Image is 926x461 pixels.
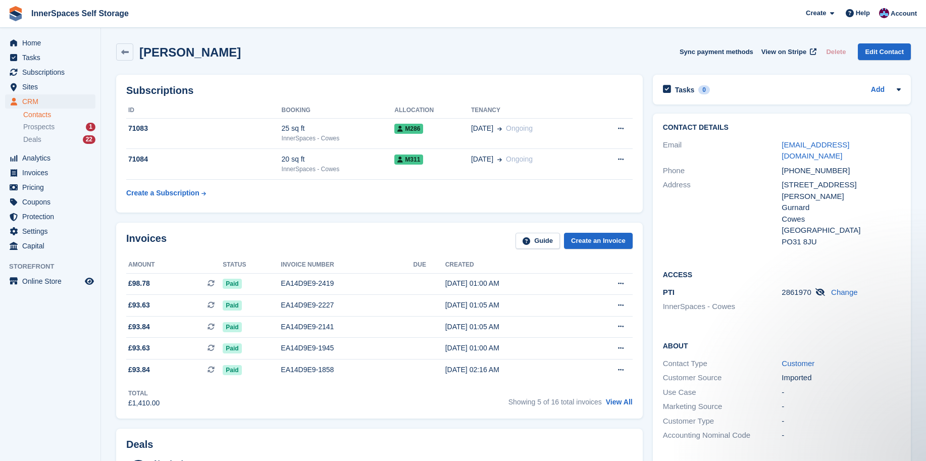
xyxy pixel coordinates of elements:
[5,224,95,238] a: menu
[445,257,580,273] th: Created
[22,195,83,209] span: Coupons
[22,36,83,50] span: Home
[663,430,782,441] div: Accounting Nominal Code
[606,398,633,406] a: View All
[23,122,55,132] span: Prospects
[9,262,100,272] span: Storefront
[761,47,806,57] span: View on Stripe
[223,322,241,332] span: Paid
[126,439,153,450] h2: Deals
[126,233,167,249] h2: Invoices
[5,180,95,194] a: menu
[445,365,580,375] div: [DATE] 02:16 AM
[23,122,95,132] a: Prospects 1
[663,401,782,413] div: Marketing Source
[5,239,95,253] a: menu
[281,322,413,332] div: EA14D9E9-2141
[22,239,83,253] span: Capital
[83,135,95,144] div: 22
[223,257,281,273] th: Status
[223,279,241,289] span: Paid
[22,94,83,109] span: CRM
[445,300,580,311] div: [DATE] 01:05 AM
[22,50,83,65] span: Tasks
[128,389,160,398] div: Total
[23,134,95,145] a: Deals 22
[782,179,901,202] div: [STREET_ADDRESS][PERSON_NAME]
[394,103,471,119] th: Allocation
[675,85,695,94] h2: Tasks
[126,257,223,273] th: Amount
[281,343,413,353] div: EA14D9E9-1945
[663,340,901,350] h2: About
[663,288,675,296] span: PTI
[5,94,95,109] a: menu
[506,124,533,132] span: Ongoing
[5,210,95,224] a: menu
[663,165,782,177] div: Phone
[508,398,602,406] span: Showing 5 of 16 total invoices
[506,155,533,163] span: Ongoing
[128,300,150,311] span: £93.63
[858,43,911,60] a: Edit Contact
[83,275,95,287] a: Preview store
[663,372,782,384] div: Customer Source
[445,278,580,289] div: [DATE] 01:00 AM
[782,430,901,441] div: -
[782,387,901,398] div: -
[22,210,83,224] span: Protection
[5,80,95,94] a: menu
[663,387,782,398] div: Use Case
[22,151,83,165] span: Analytics
[281,300,413,311] div: EA14D9E9-2227
[757,43,818,60] a: View on Stripe
[223,365,241,375] span: Paid
[822,43,850,60] button: Delete
[223,300,241,311] span: Paid
[126,103,282,119] th: ID
[891,9,917,19] span: Account
[281,278,413,289] div: EA14D9E9-2419
[282,103,395,119] th: Booking
[282,154,395,165] div: 20 sq ft
[126,184,206,202] a: Create a Subscription
[281,257,413,273] th: Invoice number
[782,202,901,214] div: Gurnard
[22,80,83,94] span: Sites
[126,188,199,198] div: Create a Subscription
[139,45,241,59] h2: [PERSON_NAME]
[282,134,395,143] div: InnerSpaces - Cowes
[445,322,580,332] div: [DATE] 01:05 AM
[445,343,580,353] div: [DATE] 01:00 AM
[5,50,95,65] a: menu
[663,416,782,427] div: Customer Type
[22,65,83,79] span: Subscriptions
[782,225,901,236] div: [GEOGRAPHIC_DATA]
[5,166,95,180] a: menu
[22,224,83,238] span: Settings
[86,123,95,131] div: 1
[782,372,901,384] div: Imported
[663,139,782,162] div: Email
[128,278,150,289] span: £98.78
[663,358,782,370] div: Contact Type
[282,123,395,134] div: 25 sq ft
[564,233,633,249] a: Create an Invoice
[471,123,493,134] span: [DATE]
[23,110,95,120] a: Contacts
[128,398,160,408] div: £1,410.00
[856,8,870,18] span: Help
[516,233,560,249] a: Guide
[471,154,493,165] span: [DATE]
[394,124,423,134] span: M286
[281,365,413,375] div: EA14D9E9-1858
[471,103,591,119] th: Tenancy
[663,301,782,313] li: InnerSpaces - Cowes
[782,214,901,225] div: Cowes
[698,85,710,94] div: 0
[5,36,95,50] a: menu
[414,257,445,273] th: Due
[126,154,282,165] div: 71084
[663,179,782,247] div: Address
[663,124,901,132] h2: Contact Details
